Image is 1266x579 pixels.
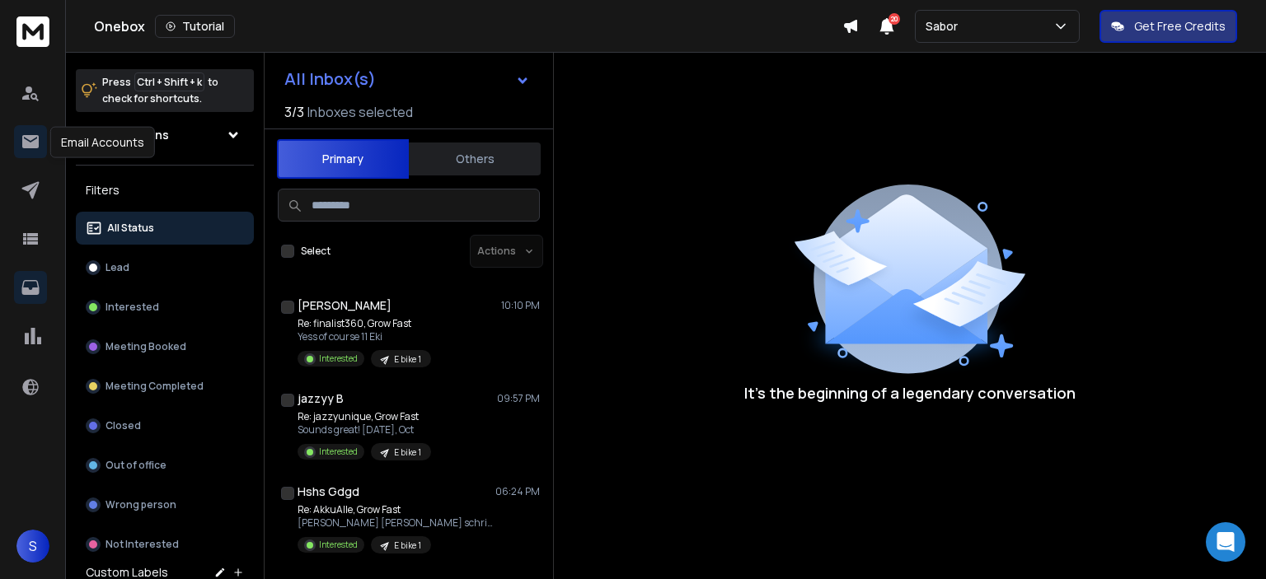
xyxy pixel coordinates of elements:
[307,102,413,122] h3: Inboxes selected
[298,503,495,516] p: Re: AkkuAlle, Grow Fast
[76,179,254,202] h3: Filters
[1206,522,1245,562] div: Open Intercom Messenger
[298,516,495,530] p: [PERSON_NAME] [PERSON_NAME] schrieb am
[105,340,186,353] p: Meeting Booked
[16,530,49,563] button: S
[298,410,431,423] p: Re: jazzyunique, Grow Fast
[134,72,204,91] span: Ctrl + Shift + k
[76,119,254,152] button: All Campaigns
[105,261,129,274] p: Lead
[76,449,254,482] button: Out of office
[301,245,331,258] label: Select
[277,139,409,179] button: Primary
[107,222,154,235] p: All Status
[1134,18,1226,35] p: Get Free Credits
[105,459,166,472] p: Out of office
[105,301,159,314] p: Interested
[298,330,431,343] p: Yess of course 11 Eki
[926,18,964,35] p: Sabor
[497,392,540,405] p: 09:57 PM
[298,423,431,437] p: Sounds great! [DATE], Oct
[495,485,540,498] p: 06:24 PM
[271,63,543,96] button: All Inbox(s)
[394,539,421,552] p: E bike 1
[105,498,176,511] p: Wrong person
[105,538,179,551] p: Not Interested
[50,127,155,158] div: Email Accounts
[409,141,541,177] button: Others
[284,71,376,87] h1: All Inbox(s)
[298,317,431,330] p: Re: finalist360, Grow Fast
[319,353,358,365] p: Interested
[298,390,344,407] h1: jazzyy B
[76,330,254,363] button: Meeting Booked
[76,488,254,521] button: Wrong person
[284,102,304,122] span: 3 / 3
[102,74,218,107] p: Press to check for shortcuts.
[298,483,359,500] h1: Hshs Gdgd
[76,409,254,442] button: Closed
[1100,10,1237,43] button: Get Free Credits
[76,370,254,403] button: Meeting Completed
[501,299,540,312] p: 10:10 PM
[155,15,235,38] button: Tutorial
[76,291,254,324] button: Interested
[105,380,204,393] p: Meeting Completed
[76,251,254,284] button: Lead
[76,528,254,561] button: Not Interested
[94,15,842,38] div: Onebox
[319,446,358,458] p: Interested
[298,297,392,314] h1: [PERSON_NAME]
[394,446,421,459] p: E bike 1
[889,13,900,25] span: 20
[319,539,358,551] p: Interested
[394,353,421,366] p: E bike 1
[76,212,254,245] button: All Status
[105,419,141,432] p: Closed
[744,381,1076,404] p: It’s the beginning of a legendary conversation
